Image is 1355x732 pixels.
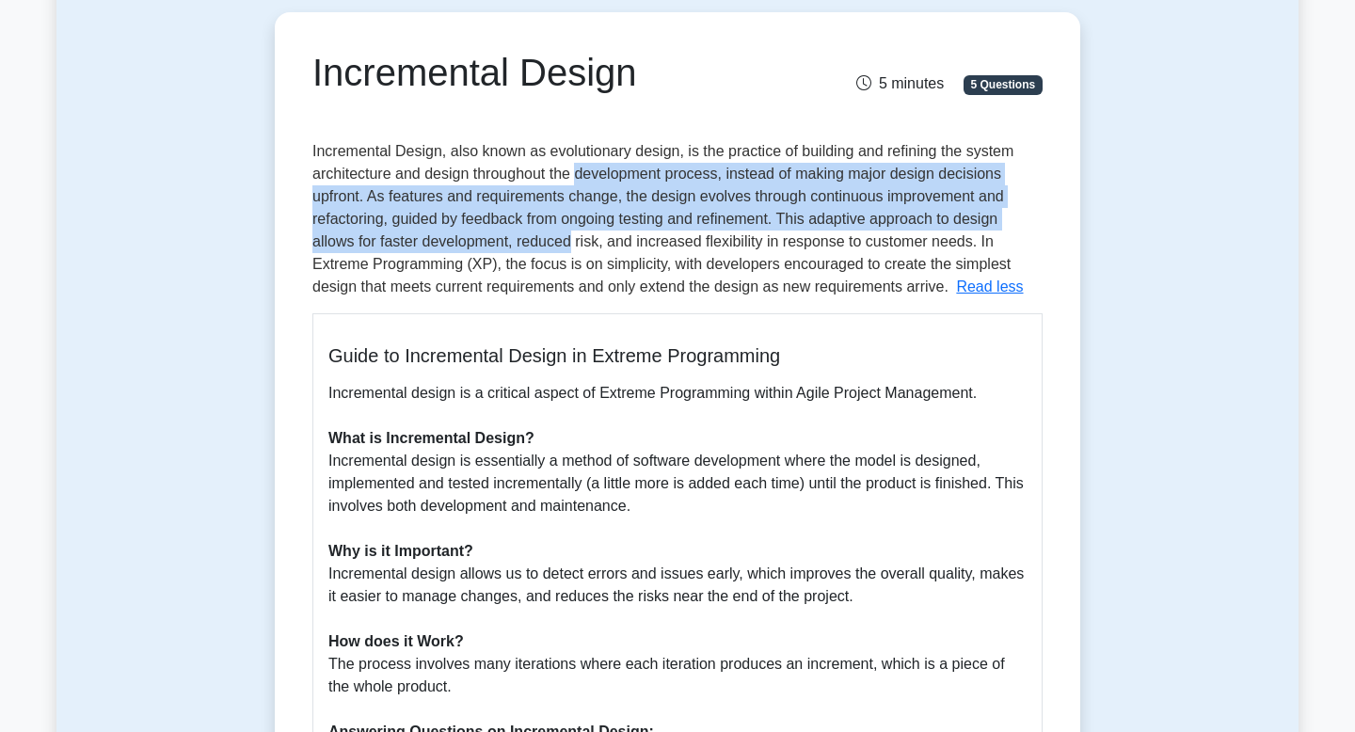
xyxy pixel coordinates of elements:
[328,344,1027,367] h5: Guide to Incremental Design in Extreme Programming
[328,633,464,649] b: How does it Work?
[328,430,534,446] b: What is Incremental Design?
[328,543,473,559] b: Why is it Important?
[956,276,1023,298] button: Read less
[312,50,791,95] h1: Incremental Design
[964,75,1043,94] span: 5 Questions
[312,143,1013,294] span: Incremental Design, also known as evolutionary design, is the practice of building and refining t...
[856,75,944,91] span: 5 minutes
